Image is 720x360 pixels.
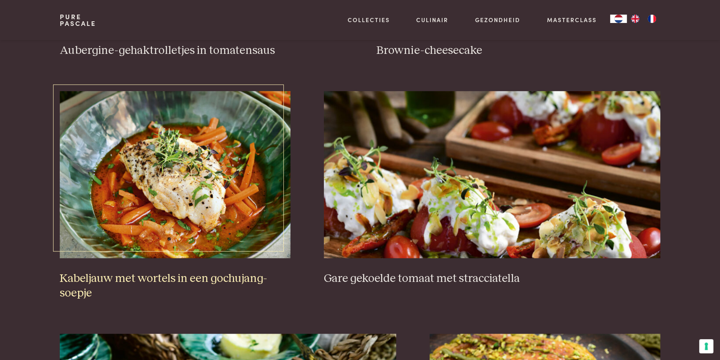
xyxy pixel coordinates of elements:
[324,91,660,258] img: Gare gekoelde tomaat met stracciatella
[416,15,448,24] a: Culinair
[610,15,627,23] a: NL
[627,15,644,23] a: EN
[324,271,660,286] h3: Gare gekoelde tomaat met stracciatella
[610,15,660,23] aside: Language selected: Nederlands
[60,13,96,27] a: PurePascale
[60,91,290,300] a: Kabeljauw met wortels in een gochujang-soepje Kabeljauw met wortels in een gochujang-soepje
[547,15,597,24] a: Masterclass
[348,15,390,24] a: Collecties
[377,43,660,58] h3: Brownie-cheesecake
[610,15,627,23] div: Language
[627,15,660,23] ul: Language list
[60,43,343,58] h3: Aubergine-gehaktrolletjes in tomatensaus
[60,91,290,258] img: Kabeljauw met wortels in een gochujang-soepje
[475,15,520,24] a: Gezondheid
[60,271,290,300] h3: Kabeljauw met wortels in een gochujang-soepje
[699,339,713,353] button: Uw voorkeuren voor toestemming voor trackingtechnologieën
[324,91,660,286] a: Gare gekoelde tomaat met stracciatella Gare gekoelde tomaat met stracciatella
[644,15,660,23] a: FR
